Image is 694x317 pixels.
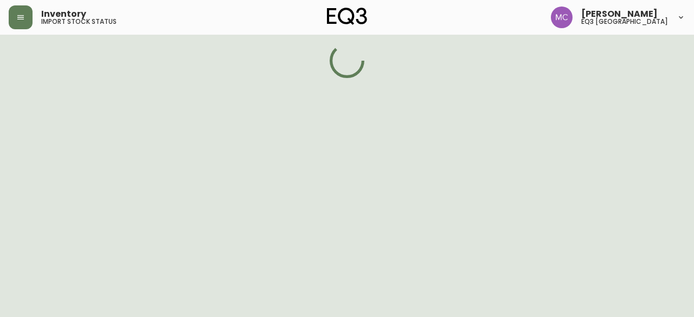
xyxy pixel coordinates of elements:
span: Inventory [41,10,86,18]
img: logo [327,8,367,25]
h5: import stock status [41,18,117,25]
h5: eq3 [GEOGRAPHIC_DATA] [581,18,668,25]
span: [PERSON_NAME] [581,10,658,18]
img: 6dbdb61c5655a9a555815750a11666cc [551,7,573,28]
